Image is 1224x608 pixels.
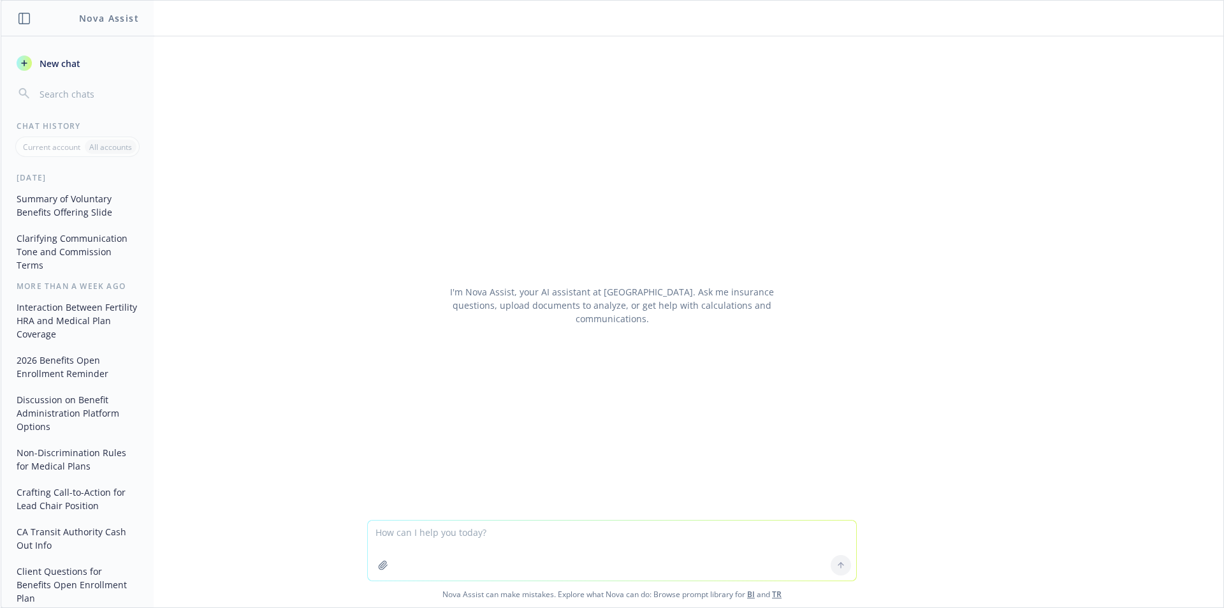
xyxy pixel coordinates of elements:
[89,142,132,152] p: All accounts
[11,228,143,276] button: Clarifying Communication Tone and Commission Terms
[37,57,80,70] span: New chat
[1,172,154,183] div: [DATE]
[6,581,1218,607] span: Nova Assist can make mistakes. Explore what Nova can do: Browse prompt library for and
[747,589,755,600] a: BI
[11,389,143,437] button: Discussion on Benefit Administration Platform Options
[23,142,80,152] p: Current account
[1,121,154,131] div: Chat History
[1,281,154,292] div: More than a week ago
[772,589,782,600] a: TR
[11,297,143,345] button: Interaction Between Fertility HRA and Medical Plan Coverage
[11,350,143,384] button: 2026 Benefits Open Enrollment Reminder
[11,521,143,556] button: CA Transit Authority Cash Out Info
[79,11,139,25] h1: Nova Assist
[11,442,143,477] button: Non-Discrimination Rules for Medical Plans
[432,285,791,325] div: I'm Nova Assist, your AI assistant at [GEOGRAPHIC_DATA]. Ask me insurance questions, upload docum...
[37,85,138,103] input: Search chats
[11,52,143,75] button: New chat
[11,188,143,223] button: Summary of Voluntary Benefits Offering Slide
[11,482,143,516] button: Crafting Call-to-Action for Lead Chair Position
